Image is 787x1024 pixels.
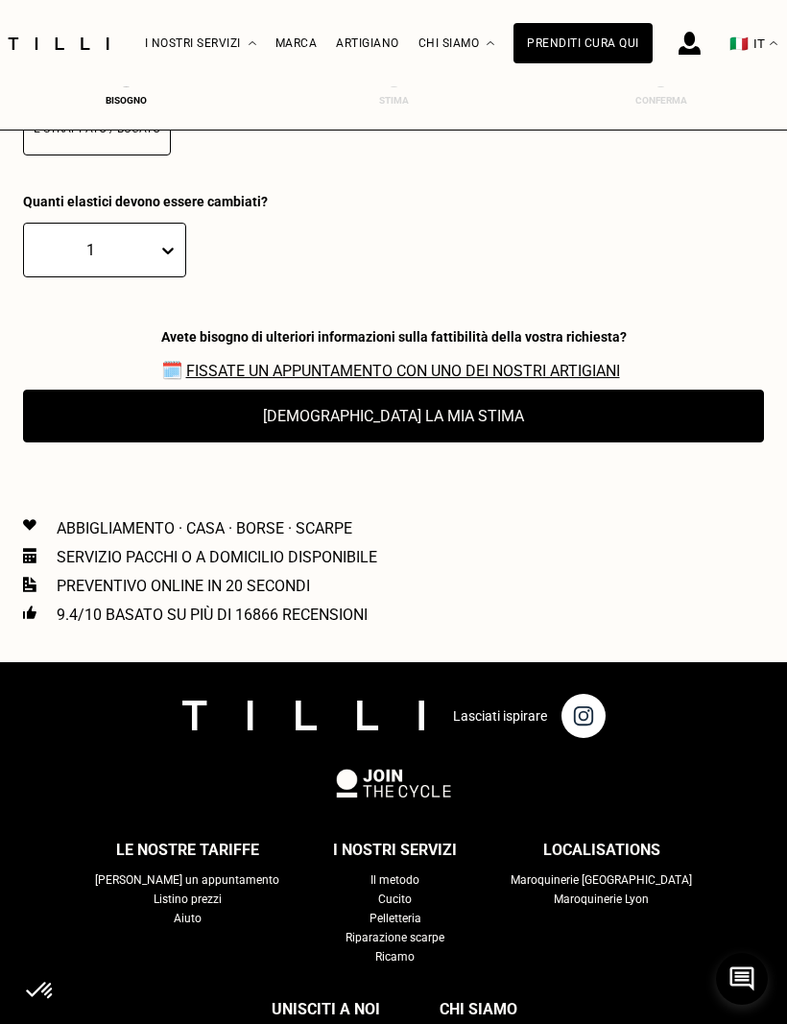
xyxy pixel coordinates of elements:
[346,928,444,947] a: Riparazione scarpe
[336,36,399,50] a: Artigiano
[1,37,116,50] img: Logo del servizio di sartoria Tilli
[720,1,787,86] button: 🇮🇹 IT
[487,41,494,46] img: Menu a discesa su
[57,606,368,624] p: 9.4/10 basato su più di 16866 recensioni
[336,769,451,798] img: logo Join The Cycle
[145,1,256,86] div: I nostri servizi
[182,701,424,730] img: logo Tilli
[679,32,701,55] img: icona di accesso
[543,836,660,865] div: Localisations
[57,548,377,566] p: Servizio pacchi o a domicilio disponibile
[57,519,352,537] p: Abbigliamento · Casa · Borse · Scarpe
[95,870,279,890] a: [PERSON_NAME] un appuntamento
[513,23,653,63] a: Prenditi cura qui
[378,890,412,909] a: Cucito
[154,890,222,909] a: Listino prezzi
[375,947,415,966] a: Ricamo
[418,1,495,86] div: Chi siamo
[453,708,547,724] p: Lasciati ispirare
[88,95,165,106] div: Bisogno
[561,694,606,738] img: pagina Instagram di Tilli, un servizio di sartoria a domicilio
[186,362,620,380] a: Fissate un appuntamento con uno dei nostri artigiani
[23,194,764,209] div: Quanti elastici devono essere cambiati?
[57,577,310,595] p: Preventivo online in 20 secondi
[275,36,318,50] a: Marca
[23,577,36,592] img: Icon
[355,95,432,106] div: Stima
[511,870,692,890] a: Maroquinerie [GEOGRAPHIC_DATA]
[370,909,421,928] a: Pelletteria
[729,35,749,53] span: 🇮🇹
[23,606,36,619] img: Icon
[161,360,627,380] span: 🗓️
[249,41,256,46] img: Menu a tendina
[370,870,419,890] a: Il metodo
[333,836,457,865] div: I nostri servizi
[174,909,202,928] a: Aiuto
[34,241,148,259] div: 1
[272,995,380,1024] div: Unisciti a noi
[161,329,627,345] div: Avete bisogno di ulteriori informazioni sulla fattibilità della vostra richiesta?
[23,390,764,442] button: [DEMOGRAPHIC_DATA] la mia stima
[23,519,36,531] img: Icon
[623,95,700,106] div: Conferma
[23,548,36,563] img: Icon
[440,995,517,1024] div: Chi siamo
[770,41,777,46] img: menu déroulant
[554,890,649,909] a: Maroquinerie Lyon
[116,836,259,865] div: Le nostre tariffe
